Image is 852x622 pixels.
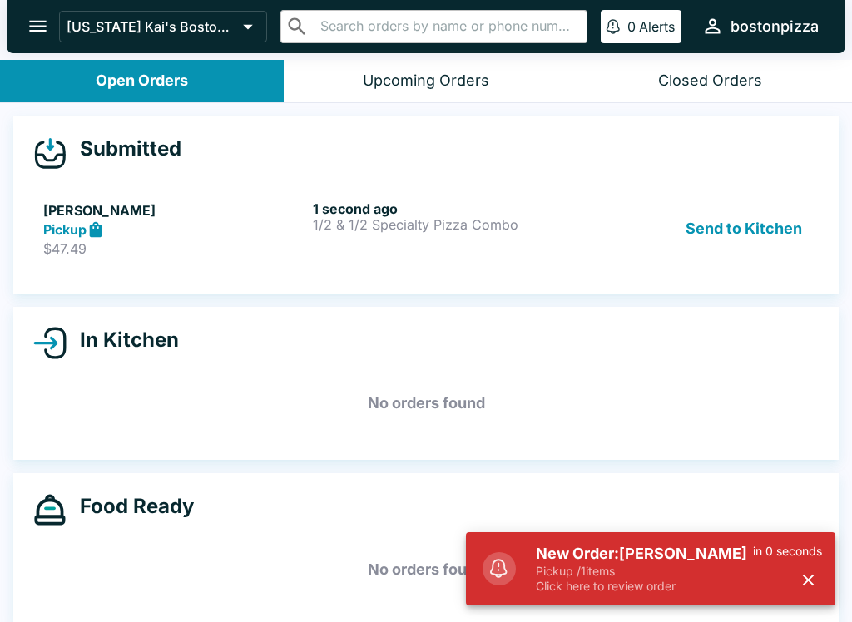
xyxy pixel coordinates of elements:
[695,8,825,44] button: bostonpizza
[67,328,179,353] h4: In Kitchen
[639,18,675,35] p: Alerts
[17,5,59,47] button: open drawer
[536,544,753,564] h5: New Order: [PERSON_NAME]
[67,494,194,519] h4: Food Ready
[536,564,753,579] p: Pickup / 1 items
[33,373,819,433] h5: No orders found
[67,18,236,35] p: [US_STATE] Kai's Boston Pizza
[67,136,181,161] h4: Submitted
[96,72,188,91] div: Open Orders
[658,72,762,91] div: Closed Orders
[33,540,819,600] h5: No orders found
[43,221,87,238] strong: Pickup
[753,544,822,559] p: in 0 seconds
[43,240,306,257] p: $47.49
[313,217,576,232] p: 1/2 & 1/2 Specialty Pizza Combo
[363,72,489,91] div: Upcoming Orders
[33,190,819,268] a: [PERSON_NAME]Pickup$47.491 second ago1/2 & 1/2 Specialty Pizza ComboSend to Kitchen
[731,17,819,37] div: bostonpizza
[43,200,306,220] h5: [PERSON_NAME]
[627,18,636,35] p: 0
[313,200,576,217] h6: 1 second ago
[59,11,267,42] button: [US_STATE] Kai's Boston Pizza
[315,15,580,38] input: Search orders by name or phone number
[679,200,809,258] button: Send to Kitchen
[536,579,753,594] p: Click here to review order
